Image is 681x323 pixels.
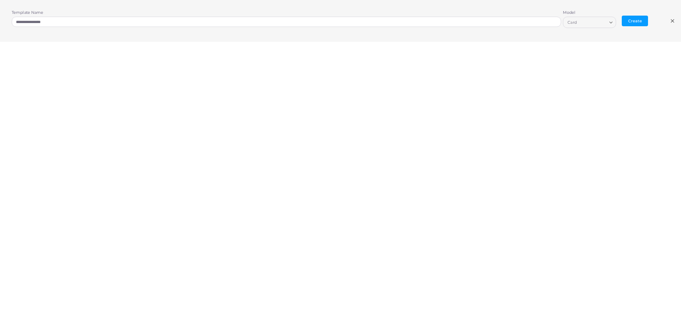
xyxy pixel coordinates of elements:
span: Card [567,19,578,26]
button: Create [622,16,648,26]
label: Template Name [12,10,43,16]
input: Search for option [578,18,606,26]
label: Model [563,10,576,16]
div: Search for option [563,17,616,28]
